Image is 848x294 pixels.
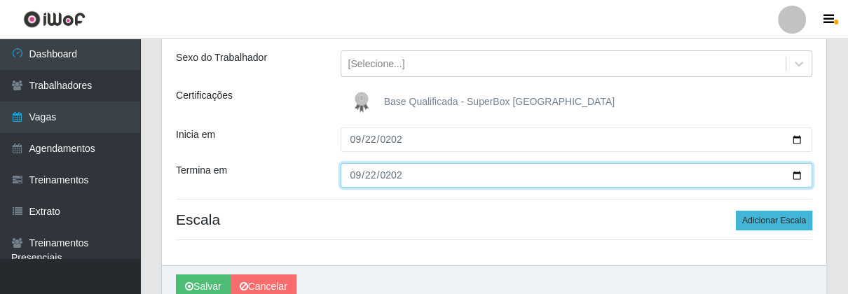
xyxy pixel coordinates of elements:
label: Termina em [176,163,227,178]
button: Adicionar Escala [736,211,812,230]
label: Sexo do Trabalhador [176,50,267,65]
div: [Selecione...] [348,57,405,71]
img: CoreUI Logo [23,10,86,28]
h4: Escala [176,211,812,228]
img: Base Qualificada - SuperBox Brasil [348,88,381,116]
label: Certificações [176,88,233,103]
span: Base Qualificada - SuperBox [GEOGRAPHIC_DATA] [384,96,615,107]
input: 00/00/0000 [341,127,813,152]
input: 00/00/0000 [341,163,813,188]
label: Inicia em [176,127,215,142]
